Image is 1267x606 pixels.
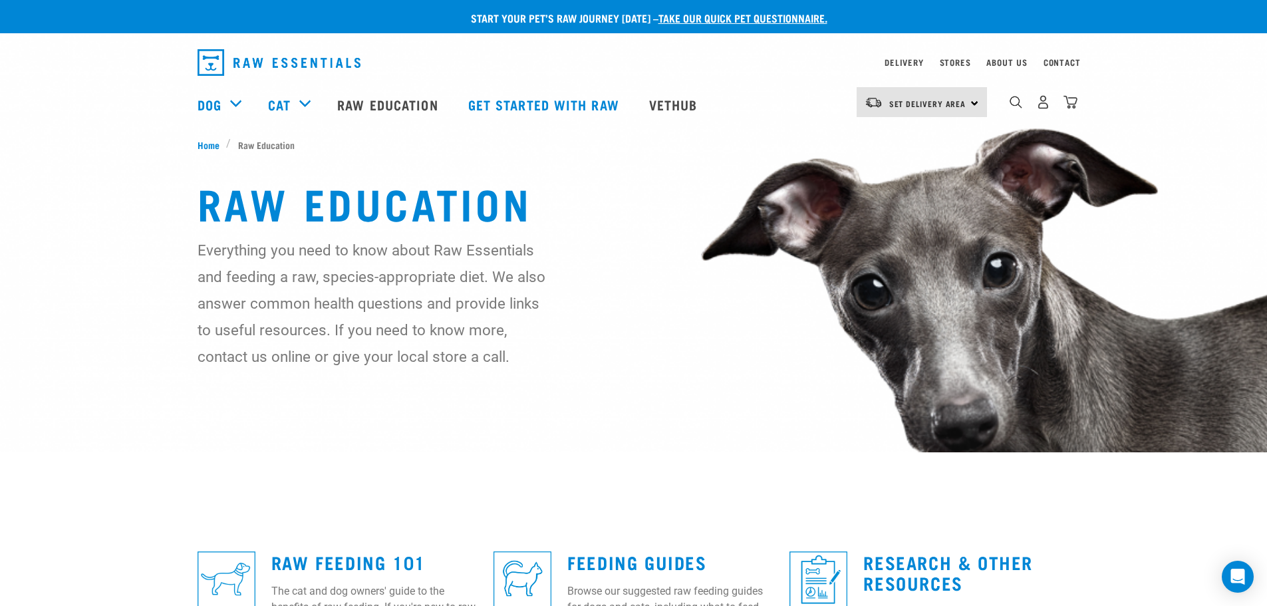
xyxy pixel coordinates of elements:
img: home-icon-1@2x.png [1010,96,1022,108]
a: Research & Other Resources [863,557,1033,587]
p: Everything you need to know about Raw Essentials and feeding a raw, species-appropriate diet. We ... [198,237,547,370]
a: Vethub [636,78,714,131]
a: Get started with Raw [455,78,636,131]
a: Stores [940,60,971,65]
span: Home [198,138,219,152]
a: Feeding Guides [567,557,706,567]
a: Contact [1044,60,1081,65]
a: Home [198,138,227,152]
a: Delivery [885,60,923,65]
nav: dropdown navigation [187,44,1081,81]
a: Raw Education [324,78,454,131]
img: Raw Essentials Logo [198,49,360,76]
a: Raw Feeding 101 [271,557,426,567]
h1: Raw Education [198,178,1070,226]
a: take our quick pet questionnaire. [658,15,827,21]
a: Dog [198,94,221,114]
img: home-icon@2x.png [1063,95,1077,109]
a: Cat [268,94,291,114]
span: Set Delivery Area [889,101,966,106]
div: Open Intercom Messenger [1222,561,1254,593]
img: van-moving.png [865,96,883,108]
img: user.png [1036,95,1050,109]
nav: breadcrumbs [198,138,1070,152]
a: About Us [986,60,1027,65]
